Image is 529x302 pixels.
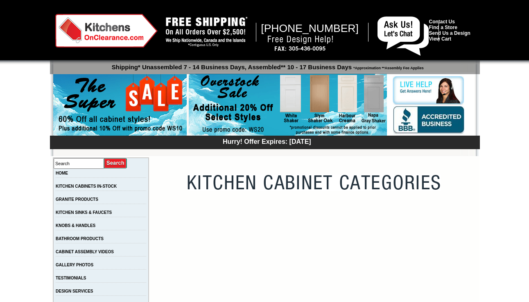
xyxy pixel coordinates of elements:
a: KITCHEN CABINETS IN-STOCK [56,184,117,188]
span: [PHONE_NUMBER] [261,22,359,34]
a: CABINET ASSEMBLY VIDEOS [56,250,114,254]
a: BATHROOM PRODUCTS [56,236,104,241]
a: KITCHEN SINKS & FAUCETS [56,210,112,215]
a: GRANITE PRODUCTS [56,197,98,202]
a: Send Us a Design [429,30,470,36]
input: Submit [104,158,127,169]
a: DESIGN SERVICES [56,289,93,293]
span: *Approximation **Assembly Fee Applies [352,64,424,70]
a: Find a Store [429,25,457,30]
p: Shipping* Unassembled 7 - 14 Business Days, Assembled** 10 - 17 Business Days [54,60,480,70]
img: Kitchens on Clearance Logo [55,14,158,48]
a: GALLERY PHOTOS [56,263,93,267]
a: TESTIMONIALS [56,276,86,280]
a: HOME [56,171,68,175]
div: Hurry! Offer Expires: [DATE] [54,137,480,145]
a: View Cart [429,36,451,42]
a: Contact Us [429,19,455,25]
a: KNOBS & HANDLES [56,223,95,228]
